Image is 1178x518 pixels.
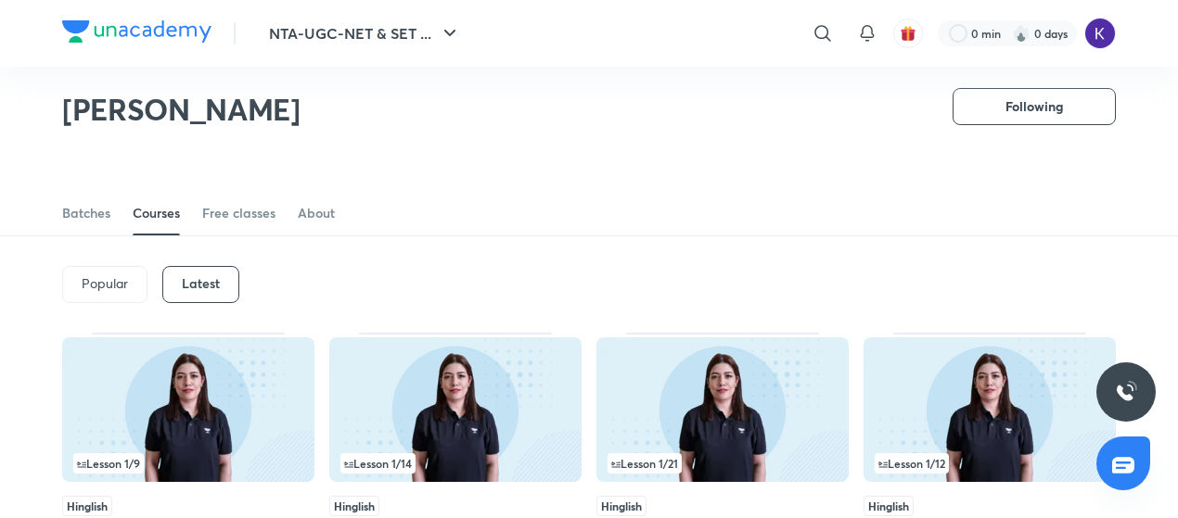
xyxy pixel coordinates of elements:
div: infocontainer [73,453,303,474]
div: left [875,453,1105,474]
div: left [608,453,838,474]
span: Lesson 1 / 9 [77,458,140,469]
div: About [298,204,335,222]
span: Lesson 1 / 14 [344,458,412,469]
a: Free classes [202,191,275,235]
span: Lesson 1 / 12 [878,458,945,469]
button: avatar [893,19,923,48]
p: Popular [82,276,128,291]
span: Lesson 1 / 21 [611,458,678,469]
img: Thumbnail [596,337,849,482]
div: Courses [133,204,180,222]
div: Free classes [202,204,275,222]
img: Thumbnail [864,337,1116,482]
a: Courses [133,191,180,235]
img: ttu [1115,381,1137,403]
img: kanishka hemani [1084,18,1116,49]
a: Company Logo [62,20,211,47]
span: Following [1005,97,1063,116]
div: infosection [73,453,303,474]
img: Thumbnail [62,337,314,482]
div: infosection [608,453,838,474]
button: NTA-UGC-NET & SET ... [258,15,472,52]
a: About [298,191,335,235]
span: Hinglish [62,496,112,516]
h2: [PERSON_NAME] [62,91,301,128]
div: infosection [875,453,1105,474]
div: Batches [62,204,110,222]
div: infocontainer [608,453,838,474]
img: Thumbnail [329,337,582,482]
h6: Latest [182,276,220,291]
span: Hinglish [596,496,647,516]
img: streak [1012,24,1031,43]
div: left [73,453,303,474]
div: infocontainer [340,453,570,474]
span: Hinglish [329,496,379,516]
img: Company Logo [62,20,211,43]
button: Following [953,88,1116,125]
div: left [340,453,570,474]
img: avatar [900,25,916,42]
div: infocontainer [875,453,1105,474]
span: Hinglish [864,496,914,516]
div: infosection [340,453,570,474]
a: Batches [62,191,110,235]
